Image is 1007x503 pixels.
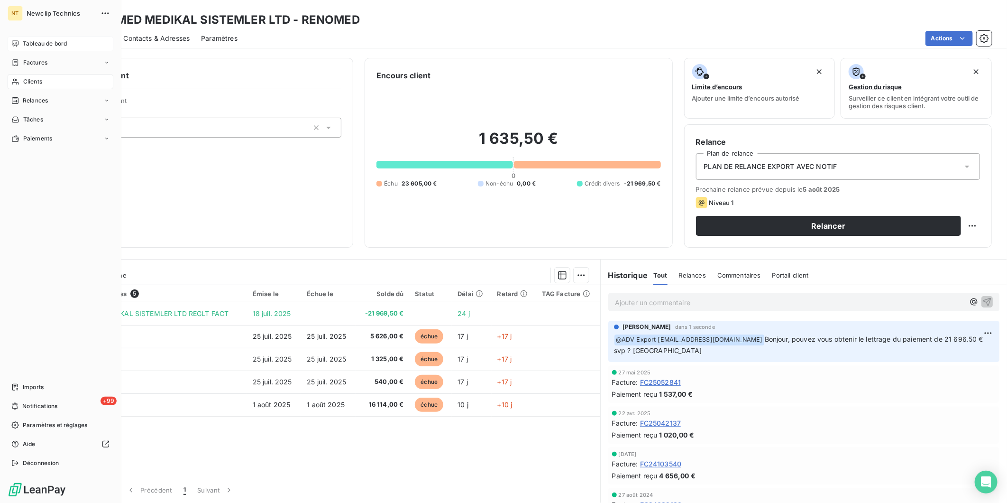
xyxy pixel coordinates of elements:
[23,459,59,467] span: Déconnexion
[23,58,47,67] span: Factures
[402,179,437,188] span: 23 605,00 €
[67,309,229,317] span: RENOMED MEDIKAL SISTEMLER LTD REGLT FACT
[253,378,292,386] span: 25 juil. 2025
[361,290,403,298] div: Solde dû
[361,377,403,387] span: 540,00 €
[803,186,840,193] span: 5 août 2025
[83,11,360,28] h3: RENOMED MEDIKAL SISTEMLER LTD - RENOMED
[458,309,470,317] span: 24 j
[23,383,44,391] span: Imports
[101,397,117,405] span: +99
[67,289,241,298] div: Pièces comptables
[361,400,403,410] span: 16 114,00 €
[76,97,341,110] span: Propriétés Client
[22,402,57,410] span: Notifications
[542,290,595,298] div: TAG Facture
[975,471,998,494] div: Open Intercom Messenger
[458,290,485,298] div: Délai
[612,418,638,428] span: Facture :
[376,70,430,81] h6: Encours client
[849,83,902,91] span: Gestion du risque
[8,380,113,395] a: Imports
[253,309,291,317] span: 18 juil. 2025
[23,96,48,105] span: Relances
[8,93,113,108] a: Relances
[8,74,113,89] a: Clients
[619,451,637,457] span: [DATE]
[704,162,837,171] span: PLAN DE RELANCE EXPORT AVEC NOTIF
[675,324,715,330] span: dans 1 seconde
[585,179,620,188] span: Crédit divers
[485,179,513,188] span: Non-échu
[659,430,695,440] span: 1 020,00 €
[692,94,800,102] span: Ajouter une limite d’encours autorisé
[415,398,443,412] span: échue
[614,335,764,345] span: @ ADV Export [EMAIL_ADDRESS][DOMAIN_NAME]
[307,290,350,298] div: Échue le
[8,55,113,70] a: Factures
[614,335,985,354] span: Bonjour, pouvez vous obtenir le lettrage du paiement de 21 696.50 € svp ? [GEOGRAPHIC_DATA]
[8,6,23,21] div: NT
[612,459,638,469] span: Facture :
[458,378,468,386] span: 17 j
[612,377,638,387] span: Facture :
[696,216,961,236] button: Relancer
[57,70,341,81] h6: Informations client
[23,421,87,429] span: Paramètres et réglages
[8,36,113,51] a: Tableau de bord
[692,83,742,91] span: Limite d’encours
[8,437,113,452] a: Aide
[8,112,113,127] a: Tâches
[623,323,671,331] span: [PERSON_NAME]
[517,179,536,188] span: 0,00 €
[717,271,761,279] span: Commentaires
[512,172,515,179] span: 0
[23,39,67,48] span: Tableau de bord
[178,480,192,500] button: 1
[659,389,693,399] span: 1 537,00 €
[849,94,984,110] span: Surveiller ce client en intégrant votre outil de gestion des risques client.
[640,418,681,428] span: FC25042137
[653,271,668,279] span: Tout
[619,410,651,416] span: 22 avr. 2025
[307,378,346,386] span: 25 juil. 2025
[23,115,43,124] span: Tâches
[624,179,661,188] span: -21 969,50 €
[130,289,139,298] span: 5
[497,401,513,409] span: +10 j
[772,271,809,279] span: Portail client
[601,270,648,281] h6: Historique
[497,378,512,386] span: +17 j
[415,329,443,344] span: échue
[361,309,403,318] span: -21 969,50 €
[640,459,682,469] span: FC24103540
[619,370,651,375] span: 27 mai 2025
[709,199,734,206] span: Niveau 1
[458,332,468,340] span: 17 j
[119,123,127,132] input: Ajouter une valeur
[307,355,346,363] span: 25 juil. 2025
[497,355,512,363] span: +17 j
[458,401,468,409] span: 10 j
[253,290,296,298] div: Émise le
[183,485,186,495] span: 1
[192,480,239,500] button: Suivant
[619,492,653,498] span: 27 août 2024
[307,332,346,340] span: 25 juil. 2025
[201,34,238,43] span: Paramètres
[415,290,446,298] div: Statut
[361,354,403,364] span: 1 325,00 €
[120,480,178,500] button: Précédent
[696,136,980,148] h6: Relance
[8,418,113,433] a: Paramètres et réglages
[23,77,42,86] span: Clients
[253,332,292,340] span: 25 juil. 2025
[123,34,190,43] span: Contacts & Adresses
[384,179,398,188] span: Échu
[612,471,658,481] span: Paiement reçu
[27,9,95,17] span: Newclip Technics
[307,401,345,409] span: 1 août 2025
[679,271,706,279] span: Relances
[253,401,291,409] span: 1 août 2025
[8,482,66,497] img: Logo LeanPay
